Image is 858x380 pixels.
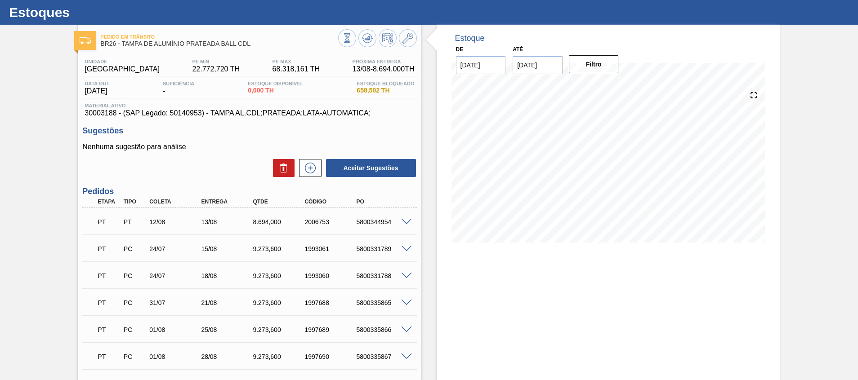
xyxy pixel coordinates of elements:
p: PT [98,272,120,279]
div: 9.273,600 [250,326,308,333]
div: 9.273,600 [250,272,308,279]
div: 24/07/2025 [147,245,205,252]
div: 13/08/2025 [199,218,257,225]
div: Entrega [199,199,257,205]
div: Aceitar Sugestões [322,158,417,178]
span: [DATE] [85,87,109,95]
div: 01/08/2025 [147,353,205,360]
p: PT [98,299,120,306]
p: PT [98,353,120,360]
p: Nenhuma sugestão para análise [82,143,416,151]
input: dd/mm/yyyy [513,56,563,74]
label: De [456,46,464,53]
button: Aceitar Sugestões [326,159,416,177]
span: 13/08 - 8.694,000 TH [353,65,415,73]
div: 1993060 [302,272,360,279]
div: Tipo [121,199,148,205]
div: Pedido em Trânsito [95,239,122,259]
div: 9.273,600 [250,353,308,360]
div: Pedido em Trânsito [95,212,122,232]
span: Suficiência [163,81,194,86]
div: 31/07/2025 [147,299,205,306]
div: Nova sugestão [295,159,322,177]
div: Qtde [250,199,308,205]
div: 15/08/2025 [199,245,257,252]
p: PT [98,326,120,333]
div: Código [302,199,360,205]
div: Pedido de Compra [121,245,148,252]
h3: Sugestões [82,126,416,136]
div: 5800335866 [354,326,412,333]
div: 5800331789 [354,245,412,252]
button: Programar Estoque [379,29,397,47]
span: Estoque Disponível [248,81,303,86]
p: PT [98,245,120,252]
div: - [161,81,197,95]
span: 22.772,720 TH [192,65,240,73]
span: 30003188 - (SAP Legado: 50140953) - TAMPA AL.CDL;PRATEADA;LATA-AUTOMATICA; [85,109,414,117]
div: 8.694,000 [250,218,308,225]
div: 1997690 [302,353,360,360]
h1: Estoques [9,7,169,18]
button: Ir ao Master Data / Geral [399,29,417,47]
span: Próxima Entrega [353,59,415,64]
span: PE MIN [192,59,240,64]
div: Pedido em Trânsito [95,266,122,286]
button: Atualizar Gráfico [358,29,376,47]
span: [GEOGRAPHIC_DATA] [85,65,160,73]
span: Material ativo [85,103,414,108]
div: 1993061 [302,245,360,252]
div: 5800331788 [354,272,412,279]
label: Até [513,46,523,53]
h3: Pedidos [82,187,416,196]
div: 25/08/2025 [199,326,257,333]
div: 12/08/2025 [147,218,205,225]
div: Pedido de Compra [121,326,148,333]
span: Pedido em Trânsito [100,34,338,40]
img: Ícone [80,37,91,44]
span: Estoque Bloqueado [357,81,414,86]
div: 5800344954 [354,218,412,225]
div: PO [354,199,412,205]
div: Pedido de Transferência [121,218,148,225]
div: 2006753 [302,218,360,225]
div: Pedido de Compra [121,299,148,306]
span: Unidade [85,59,160,64]
div: 01/08/2025 [147,326,205,333]
button: Filtro [569,55,619,73]
input: dd/mm/yyyy [456,56,506,74]
span: 0,000 TH [248,87,303,94]
span: BR26 - TAMPA DE ALUMÍNIO PRATEADA BALL CDL [100,40,338,47]
div: 21/08/2025 [199,299,257,306]
button: Visão Geral dos Estoques [338,29,356,47]
div: Estoque [455,34,485,43]
div: 9.273,600 [250,299,308,306]
div: 9.273,600 [250,245,308,252]
span: 658,502 TH [357,87,414,94]
div: Coleta [147,199,205,205]
div: 5800335867 [354,353,412,360]
div: Pedido de Compra [121,353,148,360]
div: 24/07/2025 [147,272,205,279]
div: Pedido em Trânsito [95,320,122,340]
div: 5800335865 [354,299,412,306]
div: 18/08/2025 [199,272,257,279]
div: Excluir Sugestões [268,159,295,177]
div: Pedido em Trânsito [95,293,122,313]
div: 1997688 [302,299,360,306]
div: 1997689 [302,326,360,333]
span: PE MAX [272,59,320,64]
span: Data out [85,81,109,86]
div: 28/08/2025 [199,353,257,360]
p: PT [98,218,120,225]
span: 68.318,161 TH [272,65,320,73]
div: Pedido de Compra [121,272,148,279]
div: Etapa [95,199,122,205]
div: Pedido em Trânsito [95,347,122,367]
